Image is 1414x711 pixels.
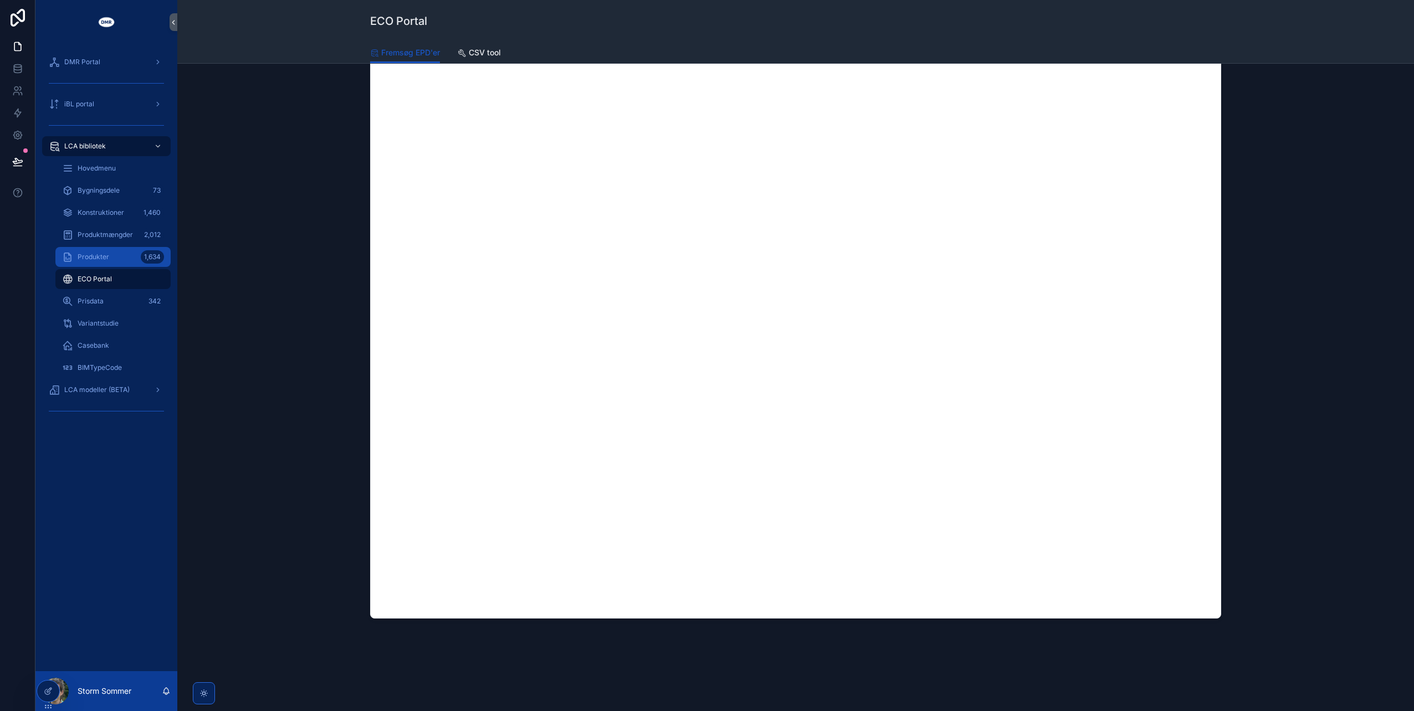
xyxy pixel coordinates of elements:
[381,47,440,58] span: Fremsøg EPD'er
[35,44,177,434] div: scrollable content
[78,186,120,195] span: Bygningsdele
[78,253,109,261] span: Produkter
[64,100,94,109] span: iBL portal
[78,164,116,173] span: Hovedmenu
[55,225,171,245] a: Produktmængder2,012
[42,94,171,114] a: iBL portal
[42,380,171,400] a: LCA modeller (BETA)
[55,313,171,333] a: Variantstudie
[55,336,171,355] a: Casebank
[370,43,440,64] a: Fremsøg EPD'er
[458,43,501,65] a: CSV tool
[55,269,171,289] a: ECO Portal
[42,52,171,72] a: DMR Portal
[370,13,427,29] h1: ECO Portal
[64,142,106,151] span: LCA bibliotek
[55,158,171,178] a: Hovedmenu
[55,181,171,200] a: Bygningsdele73
[78,275,112,284] span: ECO Portal
[55,358,171,378] a: BIMTypeCode
[98,13,115,31] img: App logo
[78,363,122,372] span: BIMTypeCode
[141,228,164,241] div: 2,012
[140,206,164,219] div: 1,460
[150,184,164,197] div: 73
[42,136,171,156] a: LCA bibliotek
[78,297,104,306] span: Prisdata
[78,319,119,328] span: Variantstudie
[78,686,131,697] p: Storm Sommer
[78,341,109,350] span: Casebank
[55,247,171,267] a: Produkter1,634
[141,250,164,264] div: 1,634
[64,58,100,66] span: DMR Portal
[145,295,164,308] div: 342
[78,230,133,239] span: Produktmængder
[78,208,124,217] span: Konstruktioner
[64,385,130,394] span: LCA modeller (BETA)
[55,203,171,223] a: Konstruktioner1,460
[55,291,171,311] a: Prisdata342
[469,47,501,58] span: CSV tool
